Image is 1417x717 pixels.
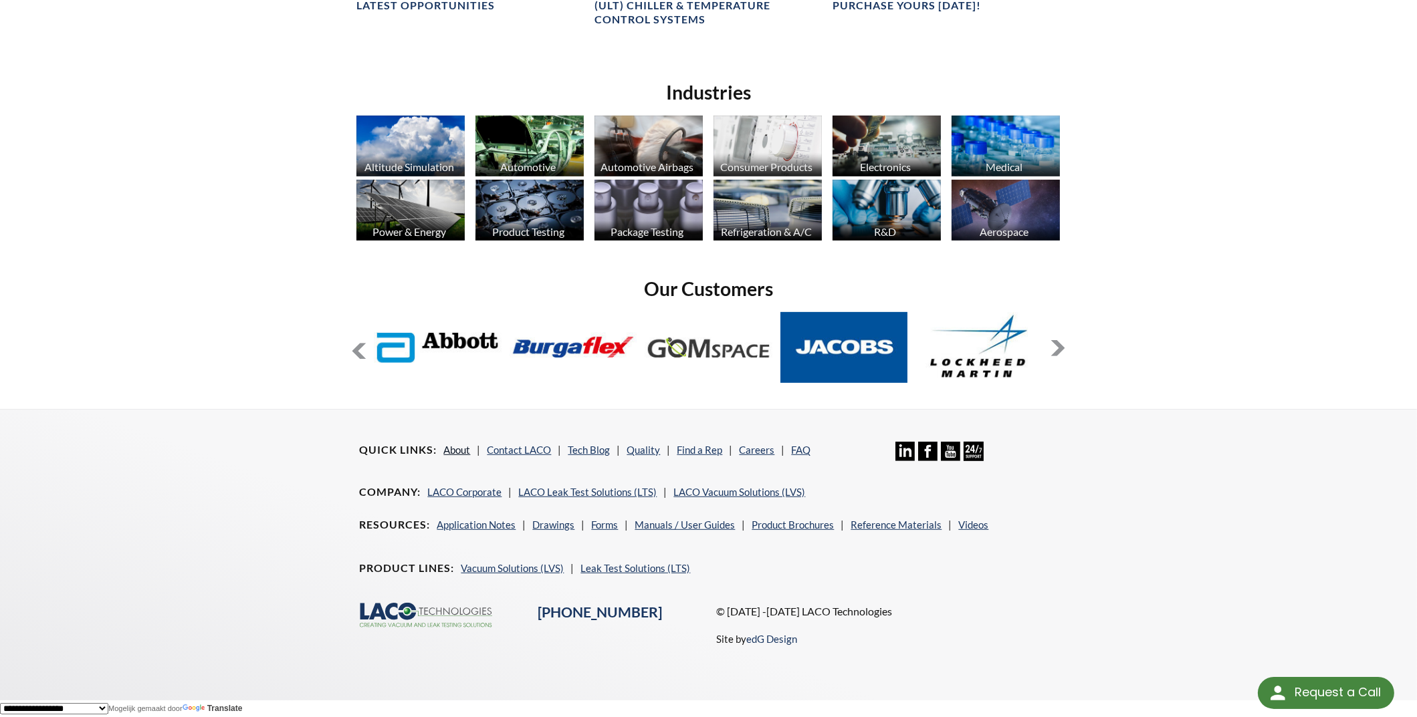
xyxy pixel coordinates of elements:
img: industry_Automotive_670x376.jpg [475,116,584,176]
div: Product Testing [473,225,582,238]
h4: Product Lines [359,561,454,575]
div: Altitude Simulation [354,160,463,173]
img: industry_R_D_670x376.jpg [833,180,941,241]
img: industry_Package_670x376.jpg [594,180,703,241]
a: Quality [627,444,660,456]
a: Find a Rep [677,444,722,456]
a: Refrigeration & A/C [714,180,822,244]
a: Contact LACO [487,444,551,456]
a: Videos [958,519,988,531]
div: Package Testing [592,225,701,238]
a: Tech Blog [568,444,610,456]
div: Automotive [473,160,582,173]
a: Aerospace [952,180,1060,244]
div: R&D [831,225,940,238]
a: Consumer Products [714,116,822,180]
h2: Industries [351,80,1065,105]
a: LACO Corporate [427,486,502,498]
div: Power & Energy [354,225,463,238]
a: Power & Energy [356,180,465,244]
a: Electronics [833,116,941,180]
h4: Resources [359,518,430,532]
img: industry_Medical_670x376.jpg [952,116,1060,176]
img: Lockheed-Martin.jpg [915,312,1043,384]
a: FAQ [791,444,810,456]
a: Careers [739,444,774,456]
img: industry_Power-2_670x376.jpg [356,180,465,241]
a: Leak Test Solutions (LTS) [580,562,690,574]
img: GOM-Space.jpg [645,312,772,384]
p: Site by [717,631,798,647]
a: 24/7 Support [964,451,983,463]
img: Google Translate [183,704,207,713]
a: Reference Materials [851,519,942,531]
img: industry_Auto-Airbag_670x376.jpg [594,116,703,176]
div: Request a Call [1295,677,1381,708]
h4: Company [359,485,421,499]
div: Consumer Products [712,160,821,173]
div: Medical [950,160,1059,173]
img: Abbott-Labs.jpg [374,312,501,384]
a: Product Brochures [752,519,834,531]
img: Jacobs.jpg [780,312,907,384]
a: Forms [591,519,618,531]
div: Request a Call [1258,677,1394,709]
p: © [DATE] -[DATE] LACO Technologies [717,603,1058,620]
div: Refrigeration & A/C [712,225,821,238]
a: R&D [833,180,941,244]
a: [PHONE_NUMBER] [538,603,662,621]
a: Translate [183,704,243,713]
img: industry_ProductTesting_670x376.jpg [475,180,584,241]
h2: Our Customers [351,277,1065,301]
img: Burgaflex.jpg [510,312,637,384]
a: LACO Leak Test Solutions (LTS) [518,486,657,498]
img: Artboard_1.jpg [952,180,1060,241]
a: Altitude Simulation [356,116,465,180]
a: LACO Vacuum Solutions (LVS) [673,486,805,498]
a: Drawings [532,519,574,531]
a: Product Testing [475,180,584,244]
img: industry_AltitudeSim_670x376.jpg [356,116,465,176]
div: Aerospace [950,225,1059,238]
a: Automotive [475,116,584,180]
img: industry_Consumer_670x376.jpg [714,116,822,176]
img: industry_Electronics_670x376.jpg [833,116,941,176]
a: About [443,444,470,456]
a: Manuals / User Guides [635,519,735,531]
a: Automotive Airbags [594,116,703,180]
a: Application Notes [437,519,516,531]
a: Package Testing [594,180,703,244]
div: Electronics [831,160,940,173]
img: industry_HVAC_670x376.jpg [714,180,822,241]
a: Medical [952,116,1060,180]
h4: Quick Links [359,443,437,457]
img: round button [1267,682,1289,704]
a: Vacuum Solutions (LVS) [461,562,564,574]
img: 24/7 Support Icon [964,442,983,461]
a: edG Design [747,633,798,645]
div: Automotive Airbags [592,160,701,173]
